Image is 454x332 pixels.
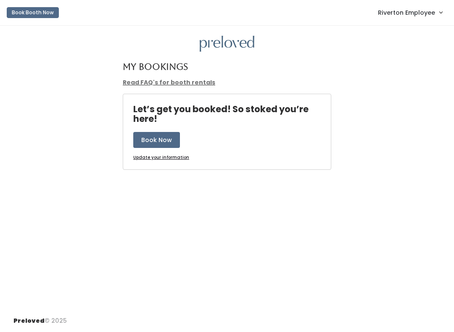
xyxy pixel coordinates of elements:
[123,78,215,87] a: Read FAQ's for booth rentals
[378,8,435,17] span: Riverton Employee
[7,7,59,18] button: Book Booth Now
[123,62,188,71] h4: My Bookings
[7,3,59,22] a: Book Booth Now
[133,104,331,124] h4: Let’s get you booked! So stoked you’re here!
[13,316,45,325] span: Preloved
[370,3,451,21] a: Riverton Employee
[133,155,189,161] a: Update your information
[133,154,189,161] u: Update your information
[200,36,254,52] img: preloved logo
[13,310,67,325] div: © 2025
[133,132,180,148] button: Book Now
